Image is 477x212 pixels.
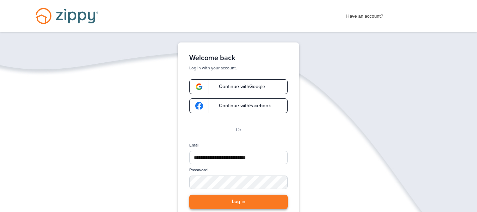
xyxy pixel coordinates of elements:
button: Log in [189,195,288,209]
label: Email [189,142,199,148]
input: Password [189,176,288,189]
h1: Welcome back [189,54,288,62]
a: google-logoContinue withGoogle [189,79,288,94]
img: google-logo [195,83,203,91]
img: google-logo [195,102,203,110]
a: google-logoContinue withFacebook [189,98,288,113]
input: Email [189,151,288,164]
p: Or [236,126,242,134]
span: Continue with Google [212,84,265,89]
span: Continue with Facebook [212,103,271,108]
span: Have an account? [346,9,383,20]
label: Password [189,167,208,173]
p: Log in with your account. [189,65,288,71]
